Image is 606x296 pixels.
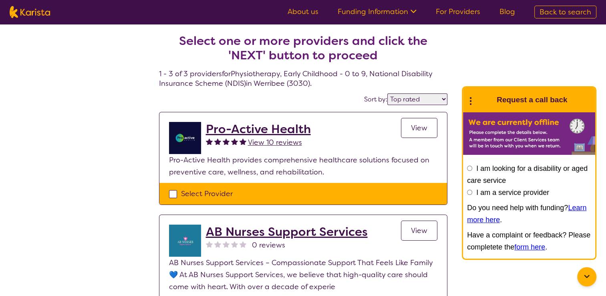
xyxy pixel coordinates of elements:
a: Pro-Active Health [206,122,311,136]
a: About us [288,7,318,16]
img: Karista logo [10,6,50,18]
img: nonereviewstar [231,241,238,247]
img: nonereviewstar [223,241,230,247]
h1: Request a call back [497,94,567,106]
img: fullstar [240,138,246,145]
p: Pro-Active Health provides comprehensive healthcare solutions focused on preventive care, wellnes... [169,154,437,178]
p: Have a complaint or feedback? Please completete the . [467,229,591,253]
img: Karista offline chat form to request call back [463,112,595,155]
img: nonereviewstar [206,241,213,247]
p: Do you need help with funding? . [467,202,591,226]
label: Sort by: [364,95,387,103]
img: fullstar [231,138,238,145]
a: Back to search [534,6,596,18]
a: For Providers [436,7,480,16]
span: View 10 reviews [248,138,302,147]
a: AB Nurses Support Services [206,225,368,239]
img: nonereviewstar [214,241,221,247]
h4: 1 - 3 of 3 providers for Physiotherapy , Early Childhood - 0 to 9 , National Disability Insurance... [159,14,447,88]
img: fullstar [206,138,213,145]
span: 0 reviews [252,239,285,251]
span: View [411,226,427,235]
img: fullstar [214,138,221,145]
img: nonereviewstar [240,241,246,247]
a: View [401,221,437,241]
img: fullstar [223,138,230,145]
span: View [411,123,427,133]
img: n2gfxm2nqgxdb4w4o8vn.jpg [169,225,201,257]
span: Back to search [540,7,591,17]
label: I am a service provider [476,189,549,197]
a: Blog [499,7,515,16]
a: View [401,118,437,138]
h2: Select one or more providers and click the 'NEXT' button to proceed [169,34,438,63]
a: View 10 reviews [248,136,302,148]
img: jdgr5huzsaqxc1wfufya.png [169,122,201,154]
img: Karista [476,92,492,108]
p: AB Nurses Support Services – Compassionate Support That Feels Like Family 💙 At AB Nurses Support ... [169,257,437,293]
label: I am looking for a disability or aged care service [467,164,588,184]
a: Funding Information [338,7,417,16]
a: form here [514,243,545,251]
